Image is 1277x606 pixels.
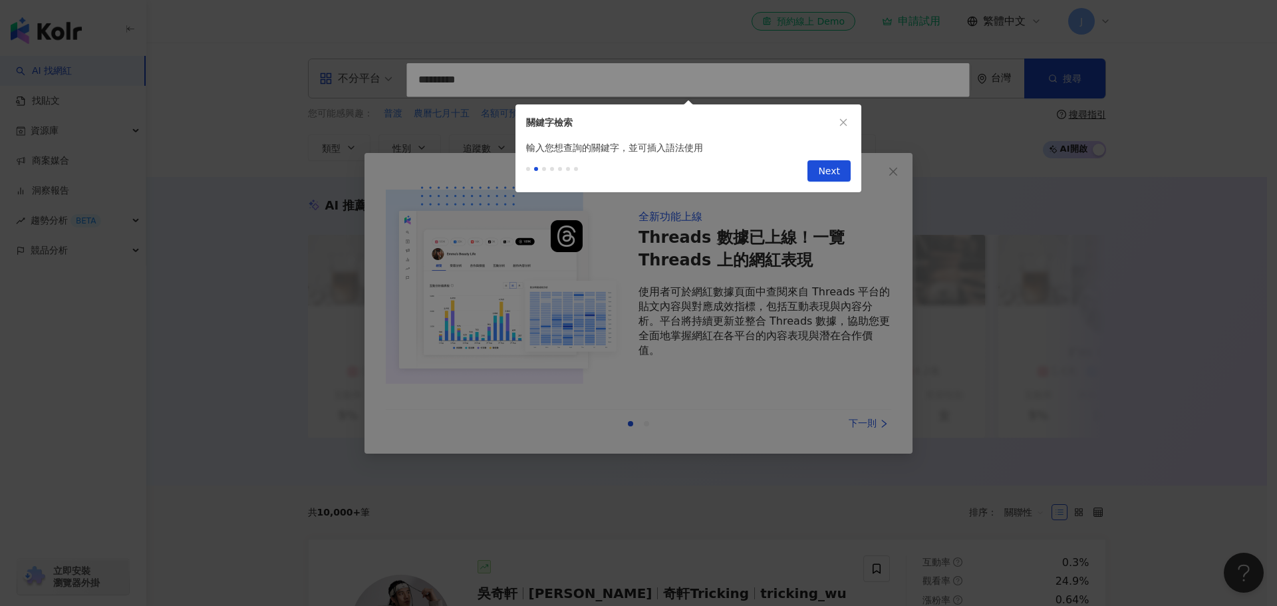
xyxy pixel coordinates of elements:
span: Next [818,161,840,182]
div: 輸入您想查詢的關鍵字，並可插入語法使用 [515,140,861,155]
button: close [836,115,851,130]
div: 關鍵字檢索 [526,115,836,130]
button: Next [807,160,851,182]
span: close [839,118,848,127]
